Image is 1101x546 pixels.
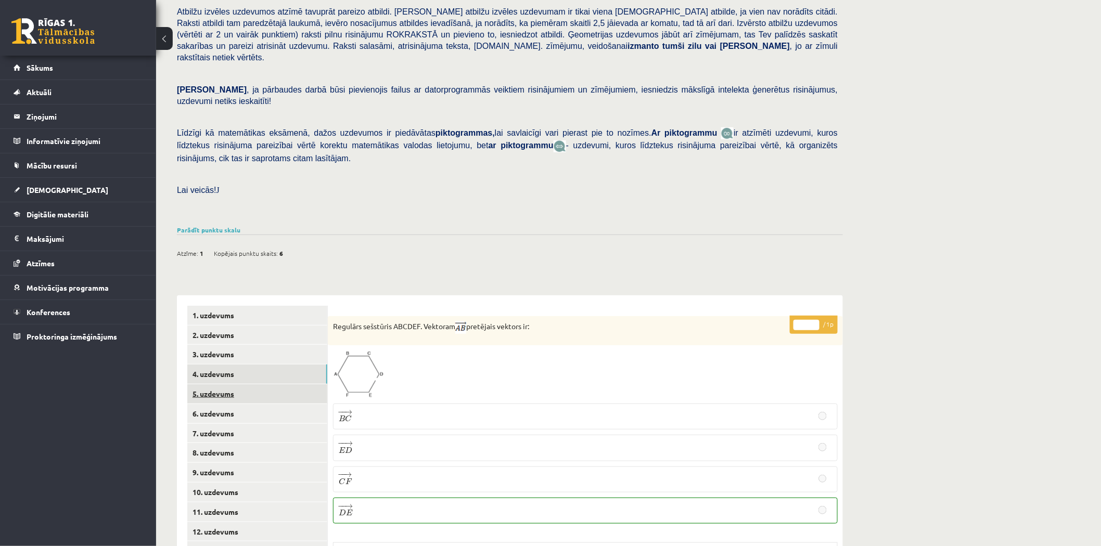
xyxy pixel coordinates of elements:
[345,447,352,453] span: D
[339,447,345,453] span: E
[187,522,327,541] a: 12. uzdevums
[662,42,790,50] b: tumši zilu vai [PERSON_NAME]
[344,504,353,509] span: →
[339,478,345,485] span: C
[27,283,109,292] span: Motivācijas programma
[27,258,55,268] span: Atzīmes
[27,105,143,128] legend: Ziņojumi
[554,140,566,152] img: wKvN42sLe3LLwAAAABJRU5ErkJggg==
[214,245,278,261] span: Kopējais punktu skaits:
[177,141,838,162] span: - uzdevumi, kuros līdztekus risinājuma pareizībai vērtē, kā organizēts risinājums, cik tas ir sap...
[27,63,53,72] span: Sākums
[177,186,216,194] span: Lai veicās!
[790,316,838,334] p: / 1p
[489,141,554,150] b: ar piktogrammu
[27,332,117,341] span: Proktoringa izmēģinājums
[341,473,342,477] span: −
[338,410,345,414] span: −
[436,128,495,137] b: piktogrammas,
[339,509,346,516] span: D
[187,463,327,482] a: 9. uzdevums
[333,321,786,334] p: Regulārs sešstūris ABCDEF. Vektoram pretējais vektors ir:
[339,415,345,422] span: B
[279,245,283,261] span: 6
[187,404,327,423] a: 6. uzdevums
[651,128,718,137] b: Ar piktogrammu
[187,424,327,443] a: 7. uzdevums
[177,245,198,261] span: Atzīme:
[344,441,353,446] span: →
[341,441,343,446] span: −
[346,510,352,516] span: E
[14,105,143,128] a: Ziņojumi
[338,504,345,509] span: −
[338,473,345,477] span: −
[187,384,327,404] a: 5. uzdevums
[187,502,327,522] a: 11. uzdevums
[11,18,95,44] a: Rīgas 1. Tālmācības vidusskola
[333,350,384,398] img: 1.png
[14,178,143,202] a: [DEMOGRAPHIC_DATA]
[338,441,345,446] span: −
[187,345,327,364] a: 3. uzdevums
[14,251,143,275] a: Atzīmes
[27,129,143,153] legend: Informatīvie ziņojumi
[721,127,734,139] img: JfuEzvunn4EvwAAAAASUVORK5CYII=
[14,153,143,177] a: Mācību resursi
[27,185,108,194] span: [DEMOGRAPHIC_DATA]
[177,226,240,234] a: Parādīt punktu skalu
[341,410,342,414] span: −
[27,87,52,97] span: Aktuāli
[177,85,247,94] span: [PERSON_NAME]
[187,483,327,502] a: 10. uzdevums
[14,202,143,226] a: Digitālie materiāli
[27,227,143,251] legend: Maksājumi
[455,321,466,334] img: vAAAAAElFTkSuQmCC
[14,80,143,104] a: Aktuāli
[187,365,327,384] a: 4. uzdevums
[14,300,143,324] a: Konferences
[177,85,838,106] span: , ja pārbaudes darbā būsi pievienojis failus ar datorprogrammās veiktiem risinājumiem un zīmējumi...
[177,128,721,137] span: Līdzīgi kā matemātikas eksāmenā, dažos uzdevumos ir piedāvātas lai savlaicīgi vari pierast pie to...
[345,415,352,422] span: C
[27,307,70,317] span: Konferences
[341,504,343,509] span: −
[14,129,143,153] a: Informatīvie ziņojumi
[27,210,88,219] span: Digitālie materiāli
[187,306,327,325] a: 1. uzdevums
[200,245,203,261] span: 1
[187,326,327,345] a: 2. uzdevums
[216,186,220,194] span: J
[344,410,352,414] span: →
[187,443,327,462] a: 8. uzdevums
[14,324,143,348] a: Proktoringa izmēģinājums
[345,478,352,485] span: F
[628,42,659,50] b: izmanto
[344,473,352,477] span: →
[27,161,77,170] span: Mācību resursi
[14,227,143,251] a: Maksājumi
[177,7,838,62] span: Atbilžu izvēles uzdevumos atzīmē tavuprāt pareizo atbildi. [PERSON_NAME] atbilžu izvēles uzdevuma...
[14,276,143,300] a: Motivācijas programma
[14,56,143,80] a: Sākums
